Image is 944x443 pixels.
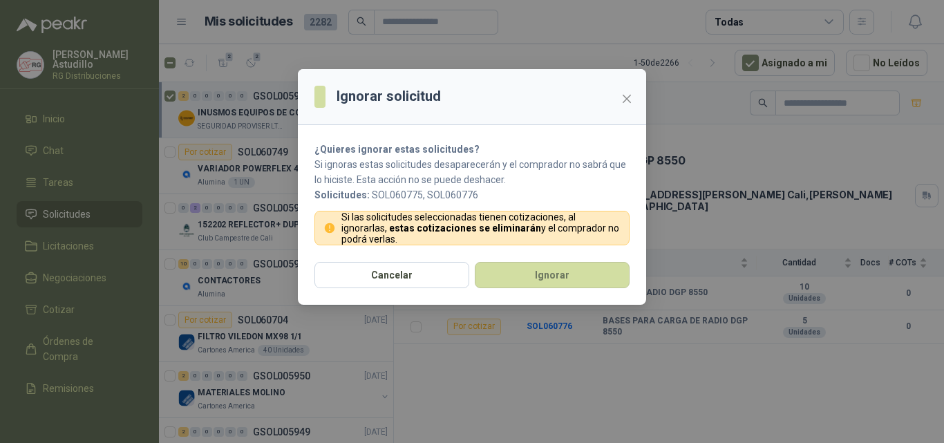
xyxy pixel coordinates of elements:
p: Si ignoras estas solicitudes desaparecerán y el comprador no sabrá que lo hiciste. Esta acción no... [314,157,630,187]
button: Ignorar [475,262,630,288]
strong: estas cotizaciones se eliminarán [389,223,541,234]
p: SOL060775, SOL060776 [314,187,630,202]
p: Si las solicitudes seleccionadas tienen cotizaciones, al ignorarlas, y el comprador no podrá verlas. [341,211,621,245]
button: Close [616,88,638,110]
strong: ¿Quieres ignorar estas solicitudes? [314,144,480,155]
h3: Ignorar solicitud [337,86,441,107]
b: Solicitudes: [314,189,370,200]
span: close [621,93,632,104]
button: Cancelar [314,262,469,288]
